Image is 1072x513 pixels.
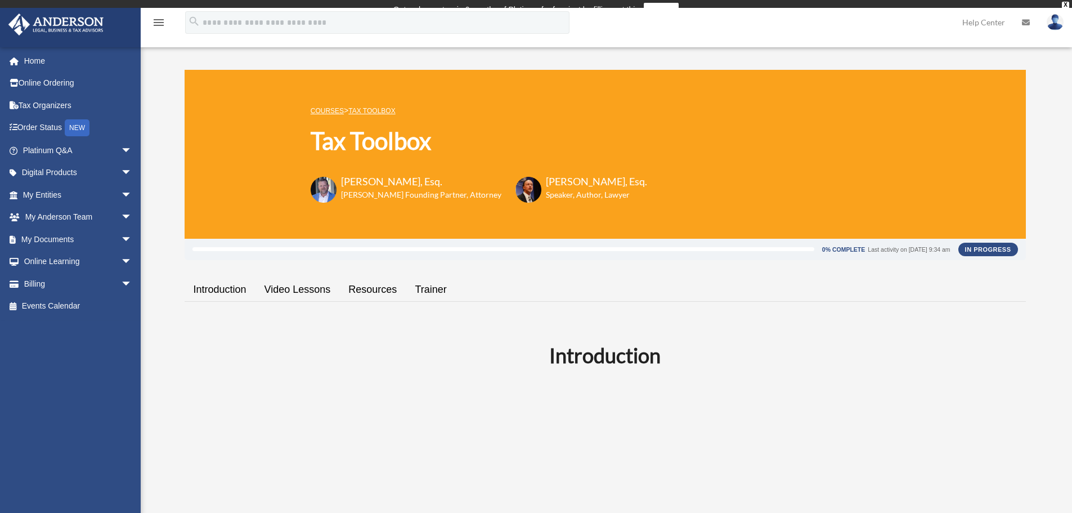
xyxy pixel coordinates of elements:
[348,107,395,115] a: Tax Toolbox
[8,139,149,162] a: Platinum Q&Aarrow_drop_down
[8,94,149,117] a: Tax Organizers
[121,228,143,251] span: arrow_drop_down
[191,341,1019,369] h2: Introduction
[121,184,143,207] span: arrow_drop_down
[152,20,165,29] a: menu
[8,273,149,295] a: Billingarrow_drop_down
[339,274,406,306] a: Resources
[311,104,647,118] p: >
[121,251,143,274] span: arrow_drop_down
[121,206,143,229] span: arrow_drop_down
[8,251,149,273] a: Online Learningarrow_drop_down
[8,162,149,184] a: Digital Productsarrow_drop_down
[8,117,149,140] a: Order StatusNEW
[393,3,639,16] div: Get a chance to win 6 months of Platinum for free just by filling out this
[546,189,633,200] h6: Speaker, Author, Lawyer
[65,119,89,136] div: NEW
[341,175,501,189] h3: [PERSON_NAME], Esq.
[8,184,149,206] a: My Entitiesarrow_drop_down
[1062,2,1069,8] div: close
[515,177,541,203] img: Scott-Estill-Headshot.png
[8,228,149,251] a: My Documentsarrow_drop_down
[868,247,950,253] div: Last activity on [DATE] 9:34 am
[121,139,143,162] span: arrow_drop_down
[1047,14,1064,30] img: User Pic
[152,16,165,29] i: menu
[311,124,647,158] h1: Tax Toolbox
[546,175,647,189] h3: [PERSON_NAME], Esq.
[185,274,255,306] a: Introduction
[5,14,107,35] img: Anderson Advisors Platinum Portal
[341,189,501,200] h6: [PERSON_NAME] Founding Partner, Attorney
[121,273,143,296] span: arrow_drop_down
[255,274,340,306] a: Video Lessons
[8,295,149,318] a: Events Calendar
[8,50,149,72] a: Home
[644,3,679,16] a: survey
[121,162,143,185] span: arrow_drop_down
[958,243,1018,256] div: In Progress
[8,72,149,95] a: Online Ordering
[406,274,455,306] a: Trainer
[188,15,200,28] i: search
[311,107,344,115] a: COURSES
[8,206,149,229] a: My Anderson Teamarrow_drop_down
[311,177,337,203] img: Toby-circle-head.png
[822,247,865,253] div: 0% Complete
